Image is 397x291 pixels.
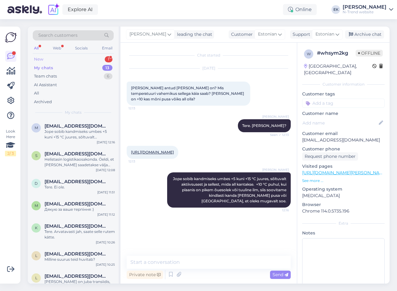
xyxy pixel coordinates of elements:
div: [DATE] 11:12 [97,212,115,217]
div: Tere. Ei ole. [44,184,115,190]
div: New [34,56,43,62]
span: sveti-f@yandex.ru [44,151,109,157]
div: Private note [127,271,163,279]
div: Archive chat [345,30,384,39]
span: [PERSON_NAME] [129,31,166,38]
span: Send [272,272,288,277]
a: [PERSON_NAME]N-Trend website [343,5,393,15]
span: [PERSON_NAME] [262,167,289,172]
div: Team chats [34,73,57,79]
span: My chats [65,110,82,115]
span: marina_klochkova@ukr.net [44,201,109,207]
span: Jope sobib kandmiseks umbes +5 kuni +15 °C juures, sõltuvalt aktiivsusest ja sellest, mida all ka... [173,176,287,203]
span: 12:13 [129,106,152,111]
span: mairo.pinka@gmail.com [44,123,109,129]
div: All [33,44,40,52]
input: Add name [302,120,378,126]
p: Chrome 114.0.5735.196 [302,208,385,214]
p: Browser [302,201,385,208]
span: K [35,226,38,230]
span: [PERSON_NAME] [262,114,289,119]
div: [DATE] 11:51 [97,190,115,195]
div: Email [101,44,114,52]
div: EK [332,5,340,14]
a: Explore AI [62,4,98,15]
div: [GEOGRAPHIC_DATA], [GEOGRAPHIC_DATA] [304,63,372,76]
div: [DATE] 12:08 [96,168,115,172]
div: Look Here [5,129,16,156]
div: Online [283,4,317,15]
div: Support [290,31,310,38]
div: All [34,90,39,96]
p: Customer phone [302,146,385,152]
div: [DATE] 10:25 [96,262,115,267]
div: Archived [34,99,52,105]
div: Tere. Arvatavasti jah, saate selle rutem kätte. [44,229,115,240]
span: daliastatnickiene@gmail.com [44,179,109,184]
p: Customer email [302,130,385,137]
div: Helistasin logistikaosakonda. Öeldi, et [PERSON_NAME] saadetakse välja teie pakk. [44,157,115,168]
div: [DATE] [127,65,291,71]
span: d [35,181,38,186]
img: explore-ai [47,3,60,16]
span: s [35,153,37,158]
input: Add a tag [302,99,385,108]
div: 13 [102,65,112,71]
div: leading the chat [175,31,212,38]
span: Tere. [PERSON_NAME]? [242,123,286,128]
span: Offline [356,50,383,57]
p: [EMAIL_ADDRESS][DOMAIN_NAME] [302,137,385,143]
span: m [35,125,38,130]
p: Visited pages [302,163,385,170]
span: laurule@inbox.lv [44,273,109,279]
div: My chats [34,65,53,71]
p: See more ... [302,178,385,183]
div: Extra [302,221,385,226]
div: Web [52,44,62,52]
span: [PERSON_NAME] antud [PERSON_NAME] on? Mis temperatuuri vahemikus sellega käia saab? [PERSON_NAME]... [131,86,245,101]
div: Milline suurus teid huvitab? [44,257,115,262]
p: Notes [302,230,385,236]
div: # whsym2kg [317,49,356,57]
a: [URL][DOMAIN_NAME] [131,150,174,154]
span: 12:16 [266,208,289,213]
p: Customer name [302,110,385,117]
span: l [35,276,37,280]
div: Request phone number [302,152,358,161]
span: Search customers [38,32,78,39]
div: Customer information [302,82,385,87]
div: Customer [229,31,253,38]
div: 1 [105,56,112,62]
span: w [307,52,311,56]
span: Estonian [258,31,277,38]
span: 12:13 [129,159,152,164]
img: Askly Logo [5,32,17,43]
div: [DATE] 12:16 [97,140,115,145]
span: li88@mail.ru [44,251,109,257]
div: AI Assistant [34,82,57,88]
span: Seen ✓ 12:13 [266,133,289,137]
p: Operating system [302,186,385,192]
span: Estonian [315,31,334,38]
div: N-Trend website [343,10,386,15]
div: 2 / 3 [5,151,16,156]
div: Socials [74,44,89,52]
div: Chat started [127,53,291,58]
p: Customer tags [302,91,385,97]
div: Jope sobib kandmiseks umbes +5 kuni +15 °C juures, sõltuvalt aktiivsusest ja sellest, mida all ka... [44,129,115,140]
span: m [35,203,38,208]
div: [PERSON_NAME] [343,5,386,10]
span: Klairepuu@hotmail.com [44,223,109,229]
div: Дякую за ваше терпіння :) [44,207,115,212]
div: [PERSON_NAME] on juba transiidis, siis ei saa tühistada. [PERSON_NAME] välja pole saadetud, siis ... [44,279,115,290]
div: [DATE] 10:26 [96,240,115,245]
p: [MEDICAL_DATA] [302,192,385,199]
div: 6 [104,73,112,79]
span: l [35,253,37,258]
a: [URL][DOMAIN_NAME][PERSON_NAME] [302,170,387,175]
